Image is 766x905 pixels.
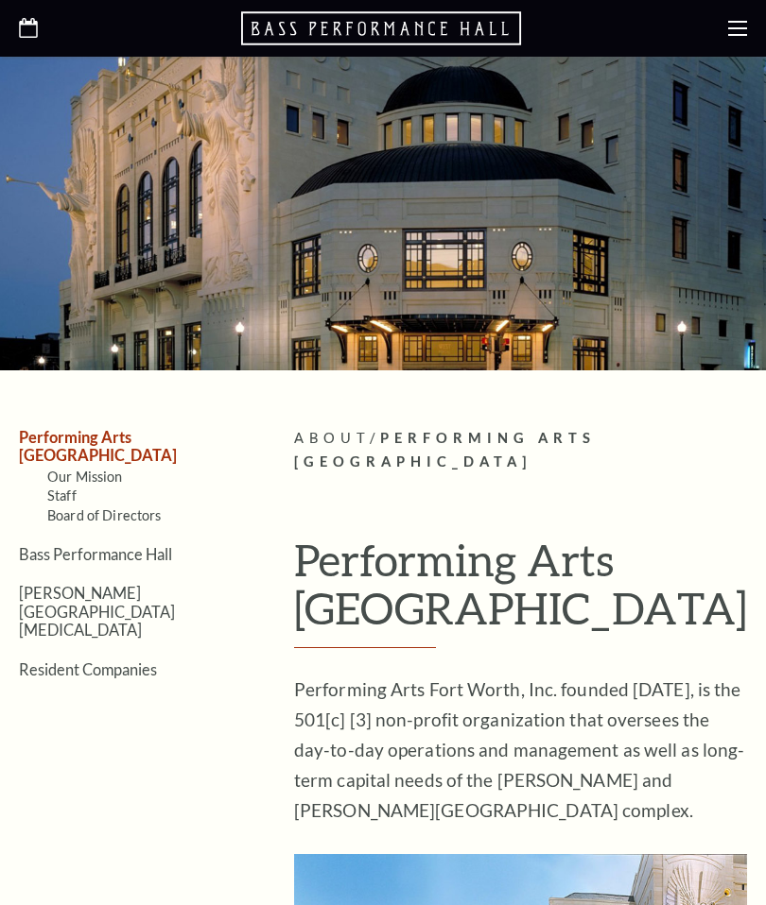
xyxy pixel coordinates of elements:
[294,430,370,446] span: About
[47,487,77,504] a: Staff
[294,427,747,474] p: /
[294,674,747,826] p: Performing Arts Fort Worth, Inc. founded [DATE], is the 501[c] [3] non-profit organization that o...
[19,545,172,563] a: Bass Performance Hall
[294,536,747,648] h1: Performing Arts [GEOGRAPHIC_DATA]
[19,660,157,678] a: Resident Companies
[19,584,175,639] a: [PERSON_NAME][GEOGRAPHIC_DATA][MEDICAL_DATA]
[294,430,596,470] span: Performing Arts [GEOGRAPHIC_DATA]
[47,469,123,485] a: Our Mission
[47,507,162,523] a: Board of Directors
[19,428,177,464] a: Performing Arts [GEOGRAPHIC_DATA]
